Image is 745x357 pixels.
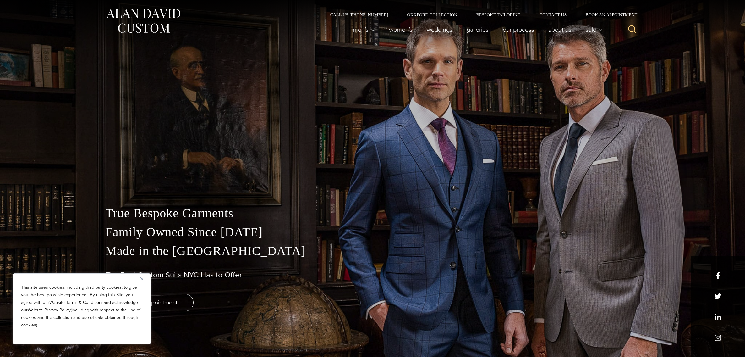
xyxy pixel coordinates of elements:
[321,13,640,17] nav: Secondary Navigation
[346,23,606,36] nav: Primary Navigation
[541,23,578,36] a: About Us
[21,284,142,329] p: This site uses cookies, including third party cookies, to give you the best possible experience. ...
[106,7,181,35] img: Alan David Custom
[715,293,721,300] a: x/twitter
[397,13,467,17] a: Oxxford Collection
[419,23,459,36] a: weddings
[715,272,721,279] a: facebook
[353,26,375,33] span: Men’s
[459,23,496,36] a: Galleries
[321,13,398,17] a: Call Us [PHONE_NUMBER]
[576,13,639,17] a: Book an Appointment
[106,204,640,260] p: True Bespoke Garments Family Owned Since [DATE] Made in the [GEOGRAPHIC_DATA]
[467,13,530,17] a: Bespoke Tailoring
[49,299,104,306] a: Website Terms & Conditions
[28,307,71,313] a: Website Privacy Policy
[496,23,541,36] a: Our Process
[530,13,576,17] a: Contact Us
[140,275,148,282] button: Close
[382,23,419,36] a: Women’s
[586,26,603,33] span: Sale
[106,271,640,280] h1: The Best Custom Suits NYC Has to Offer
[625,22,640,37] button: View Search Form
[715,314,721,321] a: linkedin
[140,277,143,280] img: Close
[715,334,721,341] a: instagram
